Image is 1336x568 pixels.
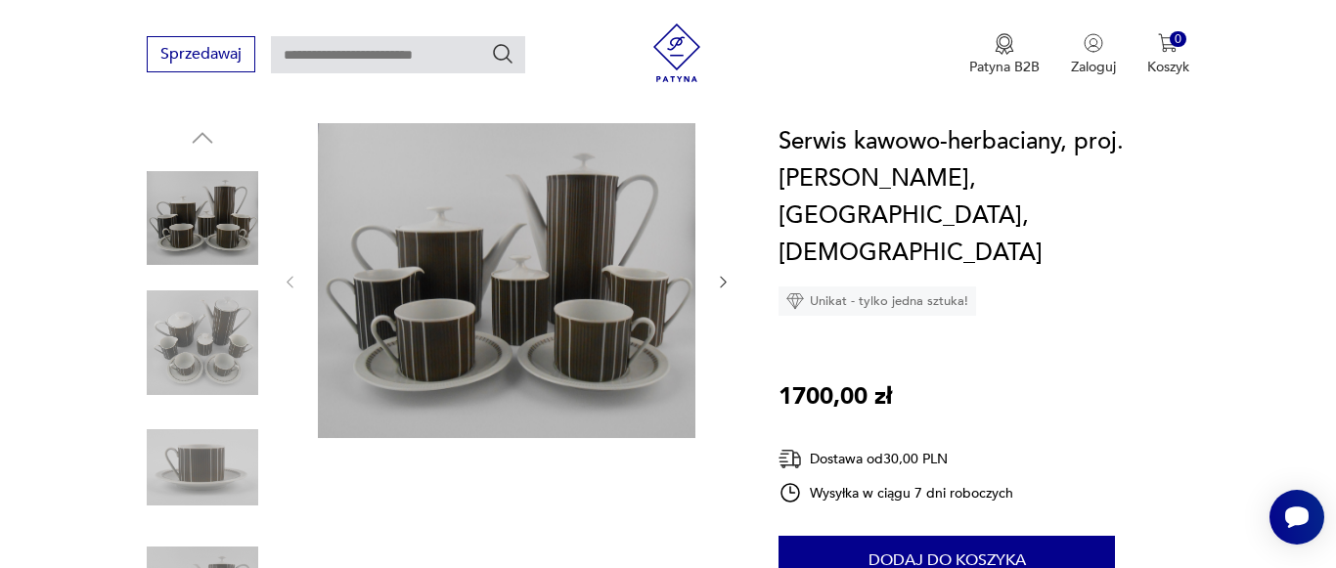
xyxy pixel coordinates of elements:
a: Sprzedawaj [147,49,255,63]
button: Zaloguj [1071,33,1116,76]
h1: Serwis kawowo-herbaciany, proj. [PERSON_NAME], [GEOGRAPHIC_DATA], [DEMOGRAPHIC_DATA] [779,123,1195,272]
img: Zdjęcie produktu Serwis kawowo-herbaciany, proj. prof. Heinrich Löffelhardt, Arzberg, Niemcy [147,287,258,399]
img: Ikona medalu [995,33,1014,55]
p: 1700,00 zł [779,378,892,415]
p: Koszyk [1147,58,1189,76]
button: Sprzedawaj [147,36,255,72]
img: Zdjęcie produktu Serwis kawowo-herbaciany, proj. prof. Heinrich Löffelhardt, Arzberg, Niemcy [318,123,695,438]
img: Zdjęcie produktu Serwis kawowo-herbaciany, proj. prof. Heinrich Löffelhardt, Arzberg, Niemcy [147,412,258,523]
img: Zdjęcie produktu Serwis kawowo-herbaciany, proj. prof. Heinrich Löffelhardt, Arzberg, Niemcy [147,162,258,274]
div: Dostawa od 30,00 PLN [779,447,1013,471]
button: Szukaj [491,42,514,66]
img: Ikonka użytkownika [1084,33,1103,53]
a: Ikona medaluPatyna B2B [969,33,1040,76]
div: 0 [1170,31,1186,48]
button: 0Koszyk [1147,33,1189,76]
iframe: Smartsupp widget button [1269,490,1324,545]
button: Patyna B2B [969,33,1040,76]
p: Zaloguj [1071,58,1116,76]
img: Patyna - sklep z meblami i dekoracjami vintage [647,23,706,82]
div: Unikat - tylko jedna sztuka! [779,286,976,316]
div: Wysyłka w ciągu 7 dni roboczych [779,481,1013,504]
img: Ikona diamentu [786,292,804,310]
img: Ikona koszyka [1158,33,1178,53]
img: Ikona dostawy [779,447,802,471]
p: Patyna B2B [969,58,1040,76]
